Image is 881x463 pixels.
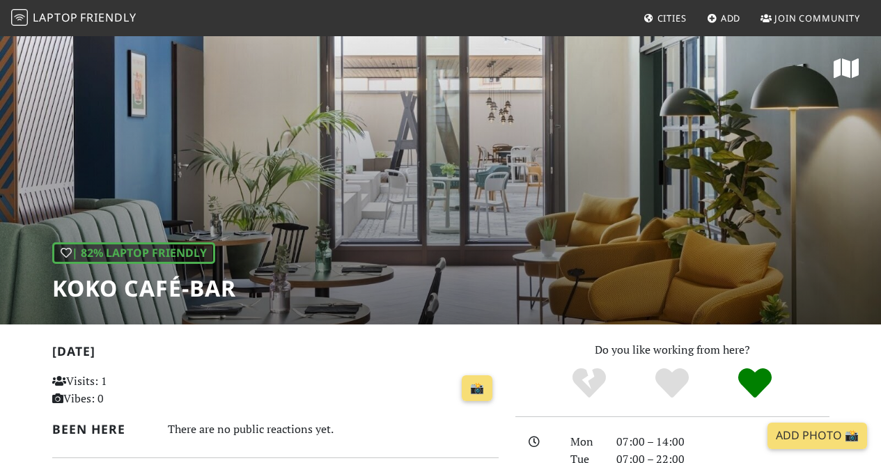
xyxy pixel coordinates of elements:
img: LaptopFriendly [11,9,28,26]
span: Add [721,12,741,24]
h2: Been here [52,422,151,437]
div: No [548,366,631,401]
p: Visits: 1 Vibes: 0 [52,372,190,408]
a: LaptopFriendly LaptopFriendly [11,6,137,31]
span: Friendly [80,10,136,25]
div: Yes [631,366,714,401]
div: 07:00 – 14:00 [608,433,838,451]
h1: koko café-bar [52,275,236,301]
span: Join Community [774,12,860,24]
a: Add [701,6,747,31]
div: | 82% Laptop Friendly [52,242,215,265]
a: 📸 [462,375,492,402]
h2: [DATE] [52,344,499,364]
span: Laptop [33,10,78,25]
a: Cities [638,6,692,31]
p: Do you like working from here? [515,341,829,359]
div: Mon [562,433,608,451]
a: Add Photo 📸 [767,423,867,449]
a: Join Community [755,6,866,31]
span: Cities [657,12,687,24]
div: There are no public reactions yet. [168,419,499,439]
div: Definitely! [713,366,796,401]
